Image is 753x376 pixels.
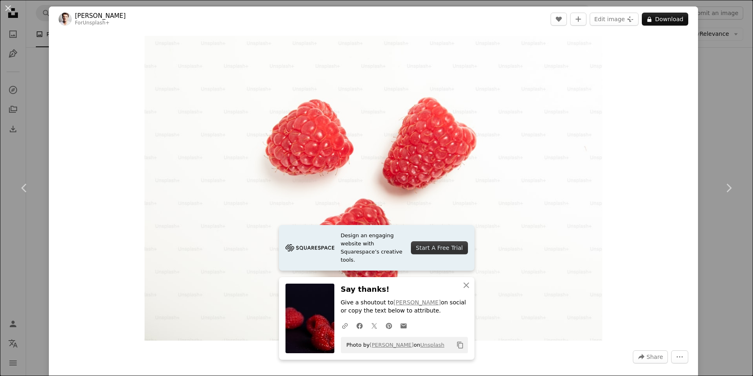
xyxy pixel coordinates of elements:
[370,342,414,348] a: [PERSON_NAME]
[279,225,474,271] a: Design an engaging website with Squarespace’s creative tools.Start A Free Trial
[352,317,367,334] a: Share on Facebook
[420,342,444,348] a: Unsplash
[393,299,441,306] a: [PERSON_NAME]
[341,299,468,315] p: Give a shoutout to on social or copy the text below to attribute.
[367,317,382,334] a: Share on Twitter
[551,13,567,26] button: Like
[145,36,602,341] img: Three strawberries on a white surface with a white background
[75,12,126,20] a: [PERSON_NAME]
[59,13,72,26] img: Go to Thomas Franke's profile
[453,338,467,352] button: Copy to clipboard
[590,13,639,26] button: Edit image
[642,13,688,26] button: Download
[647,351,663,363] span: Share
[341,284,468,295] h3: Say thanks!
[570,13,586,26] button: Add to Collection
[75,20,126,26] div: For
[633,350,668,363] button: Share this image
[342,339,445,352] span: Photo by on
[704,149,753,227] a: Next
[382,317,396,334] a: Share on Pinterest
[145,36,602,341] button: Zoom in on this image
[341,232,405,264] span: Design an engaging website with Squarespace’s creative tools.
[396,317,411,334] a: Share over email
[671,350,688,363] button: More Actions
[83,20,110,26] a: Unsplash+
[411,241,468,254] div: Start A Free Trial
[285,242,334,254] img: file-1705255347840-230a6ab5bca9image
